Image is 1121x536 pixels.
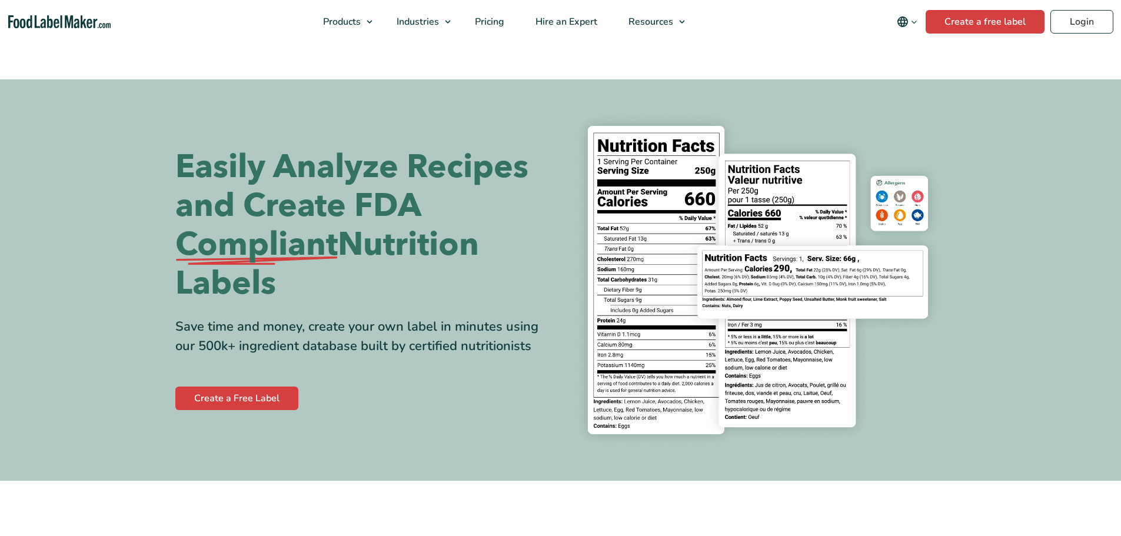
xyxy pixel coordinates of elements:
span: Pricing [471,15,505,28]
h1: Easily Analyze Recipes and Create FDA Nutrition Labels [175,148,552,303]
button: Change language [889,10,926,34]
a: Login [1050,10,1113,34]
a: Create a free label [926,10,1045,34]
span: Industries [393,15,440,28]
a: Create a Free Label [175,387,298,410]
a: Food Label Maker homepage [8,15,111,29]
span: Products [320,15,362,28]
div: Save time and money, create your own label in minutes using our 500k+ ingredient database built b... [175,317,552,356]
span: Resources [625,15,674,28]
span: Compliant [175,225,338,264]
span: Hire an Expert [532,15,598,28]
